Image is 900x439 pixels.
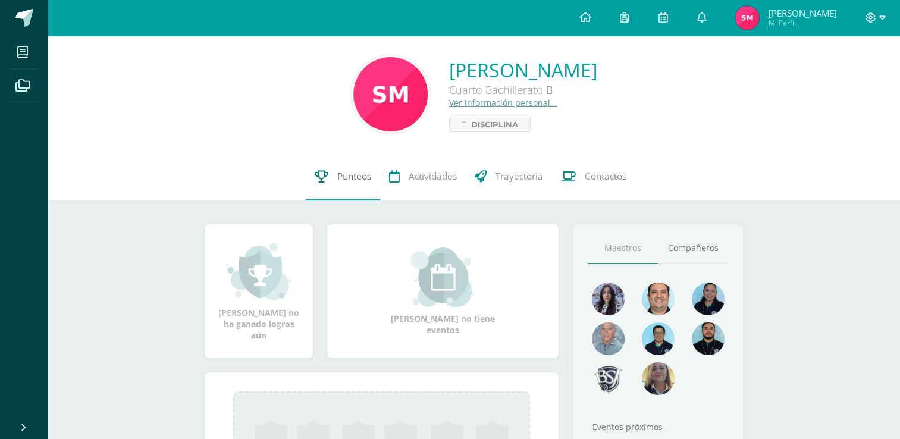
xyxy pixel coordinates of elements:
[409,170,457,183] span: Actividades
[588,233,658,264] a: Maestros
[642,283,675,315] img: 677c00e80b79b0324b531866cf3fa47b.png
[735,6,759,30] img: c7d2b792de1443581096360968678093.png
[768,18,836,28] span: Mi Perfil
[592,362,625,395] img: d483e71d4e13296e0ce68ead86aec0b8.png
[410,247,475,307] img: event_small.png
[449,83,597,97] div: Cuarto Bachillerato B
[585,170,626,183] span: Contactos
[552,153,635,200] a: Contactos
[449,57,597,83] a: [PERSON_NAME]
[592,322,625,355] img: 55ac31a88a72e045f87d4a648e08ca4b.png
[449,97,557,108] a: Ver información personal...
[768,7,836,19] span: [PERSON_NAME]
[353,57,428,131] img: c34e7b85878ae4c5f8a8cb75c0c15bcf.png
[306,153,380,200] a: Punteos
[642,322,675,355] img: d220431ed6a2715784848fdc026b3719.png
[337,170,371,183] span: Punteos
[471,117,518,131] span: Disciplina
[227,242,291,301] img: achievement_small.png
[380,153,466,200] a: Actividades
[692,322,725,355] img: 2207c9b573316a41e74c87832a091651.png
[449,117,531,132] a: Disciplina
[217,242,301,341] div: [PERSON_NAME] no ha ganado logros aún
[692,283,725,315] img: 4fefb2d4df6ade25d47ae1f03d061a50.png
[592,283,625,315] img: 31702bfb268df95f55e840c80866a926.png
[496,170,543,183] span: Trayectoria
[642,362,675,395] img: aa9857ee84d8eb936f6c1e33e7ea3df6.png
[658,233,728,264] a: Compañeros
[466,153,552,200] a: Trayectoria
[384,247,503,335] div: [PERSON_NAME] no tiene eventos
[588,421,728,432] div: Eventos próximos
